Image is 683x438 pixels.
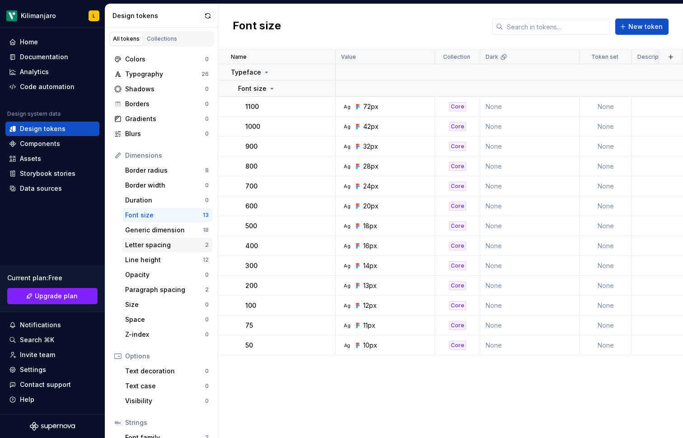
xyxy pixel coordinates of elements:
[580,137,632,156] td: None
[580,117,632,137] td: None
[20,184,62,193] div: Data sources
[111,97,212,111] a: Borders0
[480,236,580,256] td: None
[580,216,632,236] td: None
[245,202,257,211] p: 600
[205,331,209,338] div: 0
[5,166,99,181] a: Storybook stories
[205,100,209,108] div: 0
[480,216,580,236] td: None
[449,261,466,270] div: Core
[122,208,212,222] a: Font size13
[580,316,632,335] td: None
[122,297,212,312] a: Size0
[5,122,99,136] a: Design tokens
[125,315,205,324] div: Space
[449,221,466,231] div: Core
[480,117,580,137] td: None
[480,196,580,216] td: None
[363,241,377,250] div: 16px
[20,38,38,47] div: Home
[343,342,351,349] div: Ag
[111,82,212,96] a: Shadows0
[245,241,258,250] p: 400
[125,114,205,123] div: Gradients
[125,367,205,376] div: Text decoration
[201,71,209,78] div: 26
[111,112,212,126] a: Gradients0
[343,163,351,170] div: Ag
[480,276,580,296] td: None
[122,193,212,207] a: Duration0
[125,196,205,205] div: Duration
[20,395,34,404] div: Help
[122,394,212,408] a: Visibility0
[122,223,212,237] a: Generic dimension18
[125,270,205,279] div: Opacity
[5,333,99,347] button: Search ⌘K
[363,281,377,290] div: 13px
[20,139,60,148] div: Components
[480,335,580,355] td: None
[343,183,351,190] div: Ag
[449,321,466,330] div: Core
[122,364,212,378] a: Text decoration0
[205,316,209,323] div: 0
[205,397,209,405] div: 0
[363,142,378,151] div: 32px
[125,181,205,190] div: Border width
[449,142,466,151] div: Core
[5,35,99,49] a: Home
[245,221,257,231] p: 500
[363,182,379,191] div: 24px
[122,178,212,193] a: Border width0
[205,382,209,390] div: 0
[20,335,54,344] div: Search ⌘K
[35,292,78,301] span: Upgrade plan
[93,12,95,19] div: L
[449,162,466,171] div: Core
[122,253,212,267] a: Line height12
[449,301,466,310] div: Core
[343,203,351,210] div: Ag
[125,226,203,235] div: Generic dimension
[238,84,267,93] p: Font size
[233,19,281,35] h2: Font size
[480,176,580,196] td: None
[363,321,375,330] div: 11px
[125,240,205,250] div: Letter spacing
[343,103,351,110] div: Ag
[7,110,61,118] div: Design system data
[580,276,632,296] td: None
[480,316,580,335] td: None
[449,102,466,111] div: Core
[628,22,663,31] span: New token
[449,281,466,290] div: Core
[205,241,209,249] div: 2
[5,318,99,332] button: Notifications
[112,11,201,20] div: Design tokens
[363,122,379,131] div: 42px
[343,143,351,150] div: Ag
[363,162,379,171] div: 28px
[122,238,212,252] a: Letter spacing2
[343,123,351,130] div: Ag
[125,418,209,427] div: Strings
[125,396,205,405] div: Visibility
[7,273,98,283] div: Current plan : Free
[125,166,205,175] div: Border radius
[111,52,212,66] a: Colors0
[580,196,632,216] td: None
[203,212,209,219] div: 13
[503,19,610,35] input: Search in tokens...
[580,335,632,355] td: None
[480,296,580,316] td: None
[205,286,209,293] div: 2
[245,281,257,290] p: 200
[363,202,379,211] div: 20px
[205,115,209,122] div: 0
[341,53,356,61] p: Value
[205,167,209,174] div: 8
[20,52,68,61] div: Documentation
[580,97,632,117] td: None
